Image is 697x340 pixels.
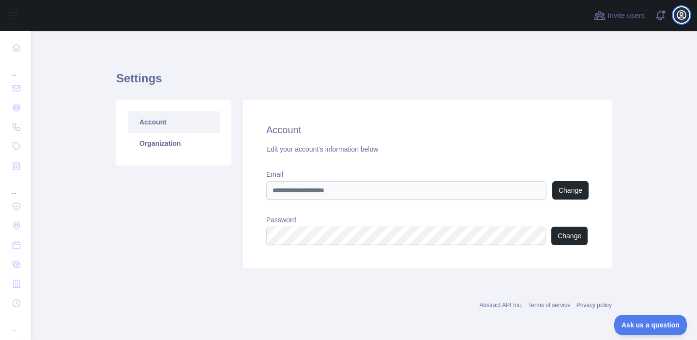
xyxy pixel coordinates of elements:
h2: Account [266,123,589,137]
span: Invite users [607,10,645,21]
button: Change [551,227,588,245]
a: Terms of service [528,302,570,309]
a: Account [128,111,220,133]
a: Abstract API Inc. [480,302,523,309]
div: ... [8,176,23,196]
label: Email [266,170,589,179]
div: ... [8,314,23,333]
div: Edit your account's information below [266,144,589,154]
h1: Settings [116,71,612,94]
button: Invite users [592,8,647,23]
button: Change [552,181,589,200]
iframe: Toggle Customer Support [614,315,687,335]
a: Organization [128,133,220,154]
a: Privacy policy [576,302,612,309]
div: ... [8,58,23,77]
label: Password [266,215,589,225]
